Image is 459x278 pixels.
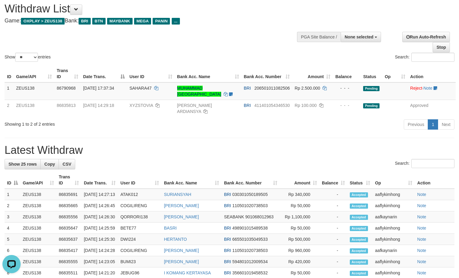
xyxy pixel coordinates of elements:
span: Accepted [350,260,368,265]
td: · [408,82,456,100]
th: Op: activate to sort column ascending [382,65,408,82]
span: PANIN [153,18,170,25]
span: Accepted [350,215,368,220]
button: Open LiveChat chat widget [2,2,21,21]
td: 2 [5,200,20,211]
td: 86835417 [56,245,82,256]
a: 1 [428,119,438,130]
span: None selected [345,35,373,39]
span: Copy 498901015489538 to clipboard [232,226,268,230]
span: Copy 110501020738503 to clipboard [232,248,268,253]
td: - [319,256,347,267]
th: User ID: activate to sort column ascending [118,171,161,189]
td: - [319,223,347,234]
span: CSV [62,162,71,167]
th: Game/API: activate to sort column ascending [14,65,54,82]
td: Rp 960,000 [280,245,319,256]
span: MEGA [134,18,151,25]
td: ZEUS138 [20,211,56,223]
label: Search: [395,159,454,168]
span: BRI [224,270,231,275]
span: BRI [224,259,231,264]
a: Note [417,270,426,275]
span: Copy [44,162,55,167]
span: Accepted [350,237,368,242]
span: 86790968 [57,86,76,91]
th: Date Trans.: activate to sort column descending [81,65,127,82]
td: ATAK012 [118,189,161,200]
span: ... [172,18,180,25]
td: 1 [5,82,14,100]
td: [DATE] 14:25:30 [81,234,118,245]
th: Amount: activate to sort column ascending [292,65,333,82]
span: Rp 100.000 [295,103,316,108]
span: Copy 206501011082506 to clipboard [255,86,290,91]
span: Accepted [350,271,368,276]
td: Approved [408,100,456,117]
h1: Withdraw List [5,3,300,15]
a: [PERSON_NAME] [164,248,199,253]
th: ID: activate to sort column descending [5,171,20,189]
a: [PERSON_NAME] ARDIANSYA [177,103,212,114]
select: Showentries [15,53,38,62]
th: Bank Acc. Number: activate to sort column ascending [241,65,292,82]
span: BRI [224,203,231,208]
td: ZEUS138 [20,200,56,211]
div: Showing 1 to 2 of 2 entries [5,119,187,127]
a: I KOMANG KERTAYASA [164,270,211,275]
th: Status [361,65,382,82]
span: BRI [224,226,231,230]
td: Rp 340,000 [280,189,319,200]
span: Accepted [350,248,368,253]
td: [DATE] 14:24:28 [81,245,118,256]
td: aaflykimhong [373,200,415,211]
td: 86835665 [56,200,82,211]
a: MUHAMMAD [GEOGRAPHIC_DATA] [177,86,221,97]
a: Note [424,86,433,91]
a: SURIANSYAH [164,192,191,197]
span: Pending [363,86,380,91]
th: Op: activate to sort column ascending [373,171,415,189]
td: ZEUS138 [14,100,54,117]
td: DWI224 [118,234,161,245]
th: Trans ID: activate to sort column ascending [56,171,82,189]
td: 3 [5,211,20,223]
span: Pending [363,103,380,108]
td: Rp 1,100,000 [280,211,319,223]
td: ZEUS138 [20,189,56,200]
a: Previous [404,119,428,130]
a: Copy [40,159,59,169]
td: 86835556 [56,211,82,223]
th: Bank Acc. Number: activate to sort column ascending [221,171,280,189]
td: COGILIRENG [118,245,161,256]
span: [DATE] 17:37:34 [83,86,114,91]
th: Bank Acc. Name: activate to sort column ascending [175,65,241,82]
td: 86835637 [56,234,82,245]
td: 86835555 [56,256,82,267]
span: Copy 356601019458532 to clipboard [232,270,268,275]
h4: Game: Bank: [5,18,300,24]
td: [DATE] 14:26:45 [81,200,118,211]
label: Show entries [5,53,51,62]
th: Action [415,171,454,189]
td: 5 [5,234,20,245]
td: Rp 50,000 [280,200,319,211]
span: Accepted [350,204,368,209]
span: SAHARA47 [130,86,152,91]
a: Note [417,203,426,208]
button: None selected [341,32,381,42]
td: - [319,234,347,245]
td: COGILIRENG [118,200,161,211]
span: BRI [224,248,231,253]
td: aafkaynarin [373,211,415,223]
th: Action [408,65,456,82]
div: - - - [335,85,358,91]
td: 86835691 [56,189,82,200]
td: - [319,245,347,256]
td: BETE77 [118,223,161,234]
td: aaflykimhong [373,234,415,245]
span: BRI [224,192,231,197]
td: BUMI23 [118,256,161,267]
span: BRI [224,237,231,242]
div: PGA Site Balance / [297,32,341,42]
